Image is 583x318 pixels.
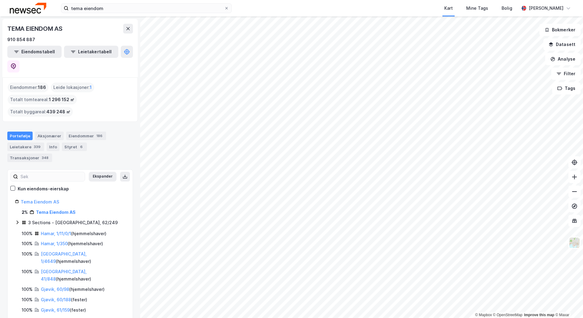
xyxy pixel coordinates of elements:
[90,84,92,91] span: 1
[41,287,69,292] a: Gjøvik, 60/98
[41,251,87,264] a: [GEOGRAPHIC_DATA], 1/4649
[444,5,453,12] div: Kart
[21,199,59,204] a: Tema Eiendom AS
[69,4,224,13] input: Søk på adresse, matrikkel, gårdeiere, leietakere eller personer
[543,38,581,51] button: Datasett
[22,230,33,237] div: 100%
[41,241,68,246] a: Hamar, 1/350
[22,296,33,303] div: 100%
[493,313,523,317] a: OpenStreetMap
[41,286,105,293] div: ( hjemmelshaver )
[41,155,50,161] div: 348
[502,5,512,12] div: Bolig
[46,108,70,115] span: 439 248 ㎡
[41,230,106,237] div: ( hjemmelshaver )
[22,268,33,275] div: 100%
[22,250,33,258] div: 100%
[95,133,104,139] div: 186
[7,154,52,162] div: Transaksjoner
[553,289,583,318] iframe: Chat Widget
[10,3,46,13] img: newsec-logo.f6e21ccffca1b3a03d2d.png
[539,24,581,36] button: Bokmerker
[41,306,86,314] div: ( fester )
[7,46,62,58] button: Eiendomstabell
[35,132,64,140] div: Aksjonærer
[7,36,35,43] div: 910 854 887
[529,5,563,12] div: [PERSON_NAME]
[22,240,33,247] div: 100%
[7,143,44,151] div: Leietakere
[466,5,488,12] div: Mine Tags
[551,68,581,80] button: Filter
[47,143,59,151] div: Info
[8,83,48,92] div: Eiendommer :
[51,83,94,92] div: Leide lokasjoner :
[41,307,70,313] a: Gjøvik, 61/159
[553,289,583,318] div: Kontrollprogram for chat
[28,219,118,226] div: 3 Sections - [GEOGRAPHIC_DATA], 62/249
[62,143,87,151] div: Styret
[38,84,46,91] span: 186
[7,24,64,34] div: TEMA EIENDOM AS
[41,240,103,247] div: ( hjemmelshaver )
[41,268,125,283] div: ( hjemmelshaver )
[78,144,84,150] div: 6
[7,132,33,140] div: Portefølje
[8,107,73,117] div: Totalt byggareal :
[41,250,125,265] div: ( hjemmelshaver )
[49,96,74,103] span: 1 296 152 ㎡
[552,82,581,94] button: Tags
[475,313,492,317] a: Mapbox
[569,237,580,249] img: Z
[524,313,554,317] a: Improve this map
[41,296,87,303] div: ( fester )
[66,132,106,140] div: Eiendommer
[41,231,71,236] a: Hamar, 1/11/0/1
[64,46,118,58] button: Leietakertabell
[18,185,69,193] div: Kun eiendoms-eierskap
[89,172,116,182] button: Ekspander
[18,172,85,181] input: Søk
[41,269,87,281] a: [GEOGRAPHIC_DATA], 41/848
[36,210,76,215] a: Tema Eiendom AS
[8,95,77,104] div: Totalt tomteareal :
[22,286,33,293] div: 100%
[33,144,42,150] div: 339
[22,209,28,216] div: 2%
[545,53,581,65] button: Analyse
[41,297,71,302] a: Gjøvik, 60/188
[22,306,33,314] div: 100%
